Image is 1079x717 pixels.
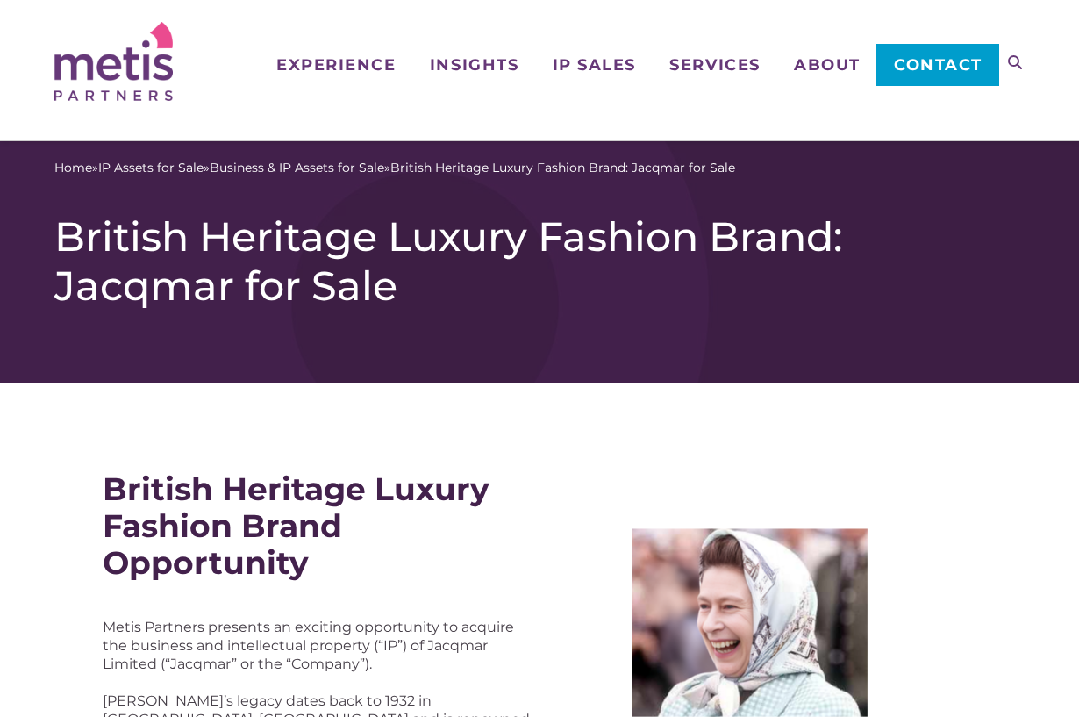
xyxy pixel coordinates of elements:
[54,159,735,177] span: » » »
[669,57,760,73] span: Services
[276,57,396,73] span: Experience
[430,57,518,73] span: Insights
[894,57,983,73] span: Contact
[54,22,173,101] img: Metis Partners
[876,44,998,86] a: Contact
[210,159,384,177] a: Business & IP Assets for Sale
[794,57,861,73] span: About
[553,57,636,73] span: IP Sales
[390,159,735,177] span: British Heritage Luxury Fashion Brand: Jacqmar for Sale
[54,159,92,177] a: Home
[103,470,489,582] strong: British Heritage Luxury Fashion Brand Opportunity
[98,159,204,177] a: IP Assets for Sale
[103,618,531,673] p: Metis Partners presents an exciting opportunity to acquire the business and intellectual property...
[54,212,1025,311] h1: British Heritage Luxury Fashion Brand: Jacqmar for Sale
